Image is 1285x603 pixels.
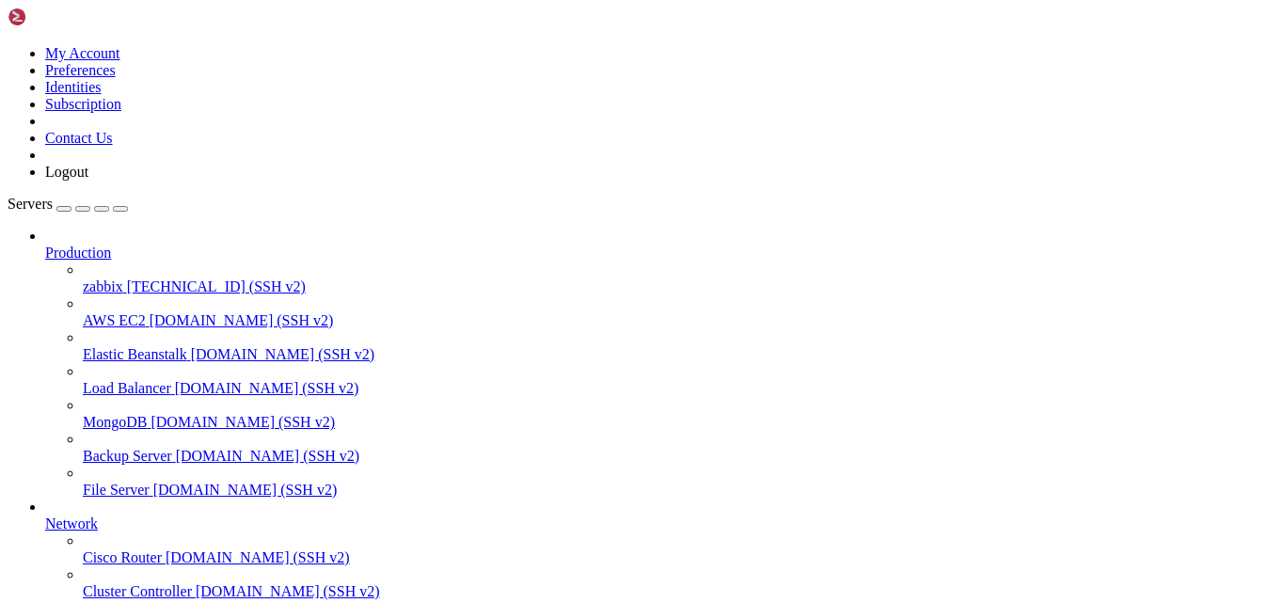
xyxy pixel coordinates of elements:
[127,278,306,294] span: [TECHNICAL_ID] (SSH v2)
[8,196,53,212] span: Servers
[8,263,1040,279] x-row: -[PERSON_NAME]-r-- 1 ubuntu ubuntu 8288 [DATE]
[83,346,1277,363] a: Elastic Beanstalk [DOMAIN_NAME] (SSH v2)
[8,40,1040,56] x-row: : $ sudo su
[8,391,1040,407] x-row: root@ip-172-16-1-120:/home/ubuntu#
[181,40,188,55] span: ~
[45,516,1277,532] a: Network
[83,414,147,430] span: MongoDB
[8,8,116,26] img: Shellngn
[196,583,380,599] span: [DOMAIN_NAME] (SSH v2)
[83,414,1277,431] a: MongoDB [DOMAIN_NAME] (SSH v2)
[8,40,173,55] span: ubuntu@ip-172-16-1-120
[8,311,1040,327] x-row: root@ip-172-16-1-120:/home/ubuntu#
[45,499,1277,600] li: Network
[181,8,188,23] span: ~
[83,583,192,599] span: Cluster Controller
[8,359,1040,375] x-row: root@ip-172-16-1-120:/home/ubuntu#
[45,164,88,180] a: Logout
[8,343,1040,359] x-row: root@ip-172-16-1-120:/home/ubuntu#
[45,62,116,78] a: Preferences
[8,196,128,212] a: Servers
[83,549,1277,566] a: Cisco Router [DOMAIN_NAME] (SSH v2)
[8,56,1040,71] x-row: root@ip-172-16-1-120:/home/ubuntu# ll
[293,103,309,119] span: ..
[8,119,1040,135] x-row: -rw------- 1 ubuntu ubuntu 120 [DATE] 14:13 .Xauthority
[293,247,602,262] span: zabbix-release_latest+ubuntu20.04_all.deb
[8,407,1040,423] x-row: root@ip-172-16-1-120:/home/ubuntu#
[8,423,1040,439] x-row: root@ip-172-16-1-120:/home/ubuntu# yes>/dev/null
[83,397,1277,431] li: MongoDB [DOMAIN_NAME] (SSH v2)
[8,71,1040,87] x-row: total 60
[8,439,1040,455] x-row: ^C
[293,183,339,198] span: .cache
[8,87,1040,103] x-row: drwxr-xr-x 4 ubuntu ubuntu 4096 [DATE] 14:13 /
[83,482,150,498] span: File Server
[45,245,1277,262] a: Production
[8,231,1040,247] x-row: -rw-r--r-- 1 ubuntu ubuntu 0 [DATE] .sudo_as_admin_successful
[8,327,1040,343] x-row: root@ip-172-16-1-120:/home/ubuntu#
[83,295,1277,329] li: AWS EC2 [DOMAIN_NAME] (SSH v2)
[83,278,1277,295] a: zabbix [TECHNICAL_ID] (SSH v2)
[83,431,1277,465] li: Backup Server [DOMAIN_NAME] (SSH v2)
[153,482,338,498] span: [DOMAIN_NAME] (SSH v2)
[8,167,1040,183] x-row: -rw-r--r-- 1 ubuntu ubuntu [DATE] 2020 .bashrc
[83,380,171,396] span: Load Balancer
[45,79,102,95] a: Identities
[8,135,1040,151] x-row: -rw------- 1 ubuntu ubuntu 764 [DATE] 17:09 .bash_history
[83,448,1277,465] a: Backup Server [DOMAIN_NAME] (SSH v2)
[8,199,1040,215] x-row: -rw-r--r-- 1 ubuntu ubuntu 807 [DATE] .profile
[354,263,662,278] span: zabbix-release_latest+ubuntu22.04_all.deb
[293,215,324,230] span: .ssh
[8,151,1040,167] x-row: -rw-r--r-- 1 ubuntu ubuntu 220 [DATE] .bash_logout
[45,516,98,532] span: Network
[45,228,1277,499] li: Production
[175,380,359,396] span: [DOMAIN_NAME] (SSH v2)
[285,455,293,471] div: (35, 28)
[45,96,121,112] a: Subscription
[8,183,1040,199] x-row: drwx------ 2 ubuntu ubuntu 4096 [DATE] /
[83,262,1277,295] li: zabbix [TECHNICAL_ID] (SSH v2)
[83,346,187,362] span: Elastic Beanstalk
[8,8,1040,24] x-row: : $ sudo si
[45,130,113,146] a: Contact Us
[150,312,334,328] span: [DOMAIN_NAME] (SSH v2)
[83,363,1277,397] li: Load Balancer [DOMAIN_NAME] (SSH v2)
[83,583,1277,600] a: Cluster Controller [DOMAIN_NAME] (SSH v2)
[83,278,123,294] span: zabbix
[339,87,346,103] span: .
[83,465,1277,499] li: File Server [DOMAIN_NAME] (SSH v2)
[45,245,111,261] span: Production
[8,247,1040,263] x-row: -rw-r--r-- 1 root root 8288 [DATE]
[83,380,1277,397] a: Load Balancer [DOMAIN_NAME] (SSH v2)
[83,532,1277,566] li: Cisco Router [DOMAIN_NAME] (SSH v2)
[8,24,1040,40] x-row: sudo: si: command not found
[151,414,335,430] span: [DOMAIN_NAME] (SSH v2)
[8,375,1040,391] x-row: root@ip-172-16-1-120:/home/ubuntu#
[83,312,1277,329] a: AWS EC2 [DOMAIN_NAME] (SSH v2)
[83,448,172,464] span: Backup Server
[8,215,1040,231] x-row: drwx------ 2 ubuntu ubuntu 4096 [DATE] /
[83,312,146,328] span: AWS EC2
[8,103,1040,119] x-row: drwxr-xr-x 3 root root 4096 [DATE] /
[8,8,173,23] span: ubuntu@ip-172-16-1-120
[83,329,1277,363] li: Elastic Beanstalk [DOMAIN_NAME] (SSH v2)
[191,346,375,362] span: [DOMAIN_NAME] (SSH v2)
[176,448,360,464] span: [DOMAIN_NAME] (SSH v2)
[8,295,1040,311] x-row: root@ip-172-16-1-120:/home/ubuntu#
[83,482,1277,499] a: File Server [DOMAIN_NAME] (SSH v2)
[8,455,1040,471] x-row: root@ip-172-16-1-120:/home/ubuntu#
[83,549,162,565] span: Cisco Router
[45,45,120,61] a: My Account
[83,566,1277,600] li: Cluster Controller [DOMAIN_NAME] (SSH v2)
[8,279,1040,295] x-row: root@ip-172-16-1-120:/home/ubuntu#
[166,549,350,565] span: [DOMAIN_NAME] (SSH v2)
